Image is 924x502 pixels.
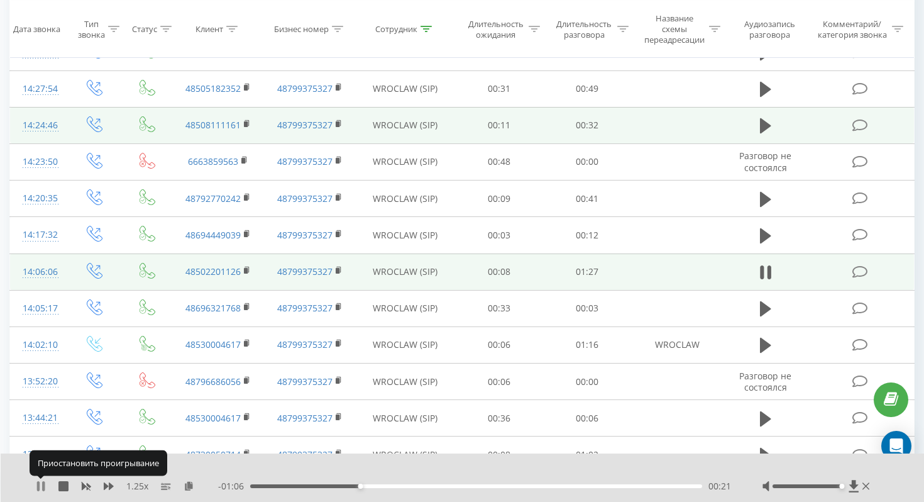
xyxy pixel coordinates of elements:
td: WROCLAW (SIP) [356,400,454,437]
div: 14:27:54 [23,77,53,101]
span: - 01:06 [218,480,250,493]
div: Название схемы переадресации [643,13,706,45]
a: 48799375327 [277,338,333,350]
td: 00:03 [454,217,542,254]
td: 00:06 [543,400,631,437]
div: 14:24:46 [23,113,53,138]
a: 48730050714 [185,449,241,460]
div: 14:05:17 [23,296,53,321]
td: 00:03 [543,290,631,326]
td: WROCLAW (SIP) [356,437,454,473]
a: 48799375327 [277,119,333,131]
div: Accessibility label [840,484,845,489]
a: 48799375327 [277,412,333,424]
div: Accessibility label [358,484,363,489]
div: 14:17:32 [23,223,53,247]
td: WROCLAW (SIP) [356,290,454,326]
a: 48799375327 [277,229,333,241]
td: 01:27 [543,254,631,290]
td: WROCLAW (SIP) [356,70,454,107]
td: 00:00 [543,143,631,180]
td: 00:09 [454,181,542,217]
td: 01:02 [543,437,631,473]
td: 00:49 [543,70,631,107]
a: 48696321768 [185,302,241,314]
span: 00:21 [708,480,731,493]
div: 14:02:10 [23,333,53,357]
div: Комментарий/категория звонка [815,18,889,40]
a: 48502201126 [185,265,241,277]
div: 14:06:06 [23,260,53,284]
div: Клиент [195,24,223,35]
td: 00:12 [543,217,631,254]
div: Аудиозапись разговора [735,18,805,40]
a: 48694449039 [185,229,241,241]
a: 48792770242 [185,192,241,204]
a: 48505182352 [185,82,241,94]
div: 14:23:50 [23,150,53,174]
td: WROCLAW (SIP) [356,217,454,254]
td: 00:08 [454,254,542,290]
a: 48530004617 [185,338,241,350]
a: 48799375327 [277,376,333,388]
td: WROCLAW (SIP) [356,326,454,363]
div: Длительность ожидания [466,18,526,40]
a: 48799375327 [277,302,333,314]
a: 48796686056 [185,376,241,388]
td: 00:31 [454,70,542,107]
td: WROCLAW (SIP) [356,181,454,217]
div: Сотрудник [375,24,417,35]
a: 48530004617 [185,412,241,424]
div: 14:20:35 [23,186,53,211]
td: 00:06 [454,326,542,363]
span: 1.25 x [126,480,148,493]
td: 00:33 [454,290,542,326]
td: 00:11 [454,107,542,143]
div: 13:44:21 [23,406,53,430]
td: WROCLAW [631,326,723,363]
a: 48799375327 [277,265,333,277]
a: 48799375327 [277,449,333,460]
td: 00:41 [543,181,631,217]
div: Длительность разговора [554,18,614,40]
div: Приостановить проигрывание [30,450,167,476]
div: Тип звонка [77,18,105,40]
td: 00:08 [454,437,542,473]
a: 48799375327 [277,82,333,94]
div: Бизнес номер [274,24,329,35]
span: Разговор не состоялся [739,150,791,173]
div: Статус [132,24,157,35]
td: WROCLAW (SIP) [356,143,454,180]
td: WROCLAW (SIP) [356,107,454,143]
td: 00:32 [543,107,631,143]
td: 01:16 [543,326,631,363]
div: Дата звонка [13,24,60,35]
td: 00:00 [543,364,631,400]
div: Open Intercom Messenger [881,431,911,461]
div: 13:52:20 [23,369,53,394]
span: Разговор не состоялся [739,370,791,393]
td: WROCLAW (SIP) [356,254,454,290]
a: 48508111161 [185,119,241,131]
a: 6663859563 [188,155,238,167]
td: WROCLAW (SIP) [356,364,454,400]
td: 00:48 [454,143,542,180]
a: 48799375327 [277,155,333,167]
td: 00:36 [454,400,542,437]
a: 48799375327 [277,192,333,204]
div: 13:37:15 [23,442,53,467]
td: 00:06 [454,364,542,400]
